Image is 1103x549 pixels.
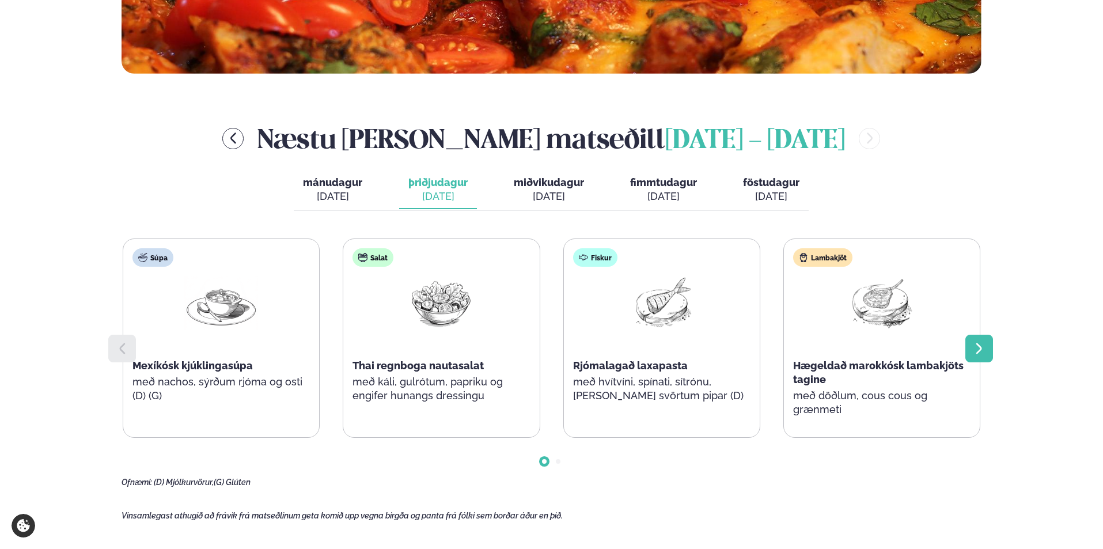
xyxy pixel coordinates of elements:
[352,359,484,372] span: Thai regnboga nautasalat
[573,248,617,267] div: Fiskur
[408,190,468,203] div: [DATE]
[743,176,799,188] span: föstudagur
[352,248,393,267] div: Salat
[514,176,584,188] span: miðvikudagur
[303,190,362,203] div: [DATE]
[303,176,362,188] span: mánudagur
[132,248,173,267] div: Súpa
[514,190,584,203] div: [DATE]
[573,375,751,403] p: með hvítvíni, spínati, sítrónu, [PERSON_NAME] svörtum pipar (D)
[132,359,253,372] span: Mexíkósk kjúklingasúpa
[734,171,809,209] button: föstudagur [DATE]
[138,253,147,262] img: soup.svg
[408,176,468,188] span: þriðjudagur
[352,375,530,403] p: með káli, gulrótum, papriku og engifer hunangs dressingu
[294,171,372,209] button: mánudagur [DATE]
[399,171,477,209] button: þriðjudagur [DATE]
[154,478,214,487] span: (D) Mjólkurvörur,
[214,478,251,487] span: (G) Glúten
[505,171,593,209] button: miðvikudagur [DATE]
[122,478,152,487] span: Ofnæmi:
[12,514,35,537] a: Cookie settings
[799,253,808,262] img: Lamb.svg
[122,511,563,520] span: Vinsamlegast athugið að frávik frá matseðlinum geta komið upp vegna birgða og panta frá fólki sem...
[222,128,244,149] button: menu-btn-left
[257,120,845,157] h2: Næstu [PERSON_NAME] matseðill
[793,359,964,385] span: Hægeldað marokkósk lambakjöts tagine
[579,253,588,262] img: fish.svg
[630,176,697,188] span: fimmtudagur
[630,190,697,203] div: [DATE]
[859,128,880,149] button: menu-btn-right
[845,276,919,330] img: Lamb-Meat.png
[621,171,706,209] button: fimmtudagur [DATE]
[404,276,478,330] img: Salad.png
[556,459,560,464] span: Go to slide 2
[573,359,688,372] span: Rjómalagað laxapasta
[743,190,799,203] div: [DATE]
[358,253,367,262] img: salad.svg
[665,128,845,154] span: [DATE] - [DATE]
[184,276,258,330] img: Soup.png
[625,276,699,330] img: Fish.png
[793,248,852,267] div: Lambakjöt
[793,389,971,417] p: með döðlum, cous cous og grænmeti
[132,375,310,403] p: með nachos, sýrðum rjóma og osti (D) (G)
[542,459,547,464] span: Go to slide 1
